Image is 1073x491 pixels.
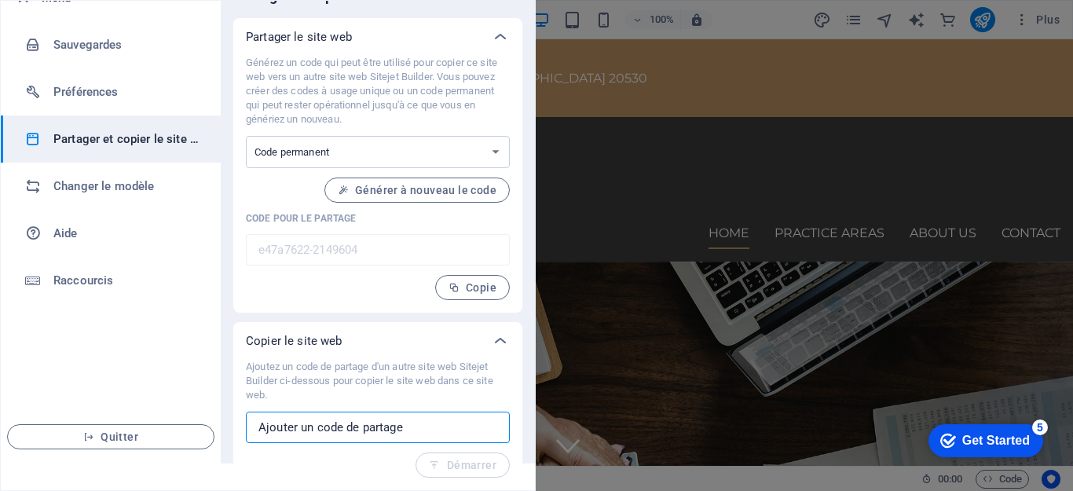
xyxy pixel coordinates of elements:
span: Copie [449,281,496,294]
h6: Sauvegardes [53,35,199,54]
p: Partager le site web [246,29,352,45]
div: Get Started 5 items remaining, 0% complete [12,8,126,41]
input: Ajouter un code de partage [246,412,510,443]
a: Aide [1,210,221,257]
span: Quitter [20,431,201,443]
h6: Préférences [53,82,199,101]
div: 5 [115,3,131,19]
p: Ajoutez un code de partage d'un autre site web Sitejet Builder ci-dessous pour copier le site web... [246,360,510,402]
h6: Changer le modèle [53,177,199,196]
button: Générer à nouveau le code [324,178,510,203]
h6: Partager et copier le site web [53,130,199,148]
span: Générer à nouveau le code [338,184,496,196]
button: Copie [435,275,510,300]
button: Quitter [7,424,214,449]
div: Copier le site web [233,322,522,360]
h6: Aide [53,224,199,243]
p: Générez un code qui peut être utilisé pour copier ce site web vers un autre site web Sitejet Buil... [246,56,510,126]
p: Code pour le partage [246,212,510,225]
div: Partager le site web [233,18,522,56]
div: Get Started [46,17,113,31]
p: Copier le site web [246,333,342,349]
h6: Raccourcis [53,271,199,290]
